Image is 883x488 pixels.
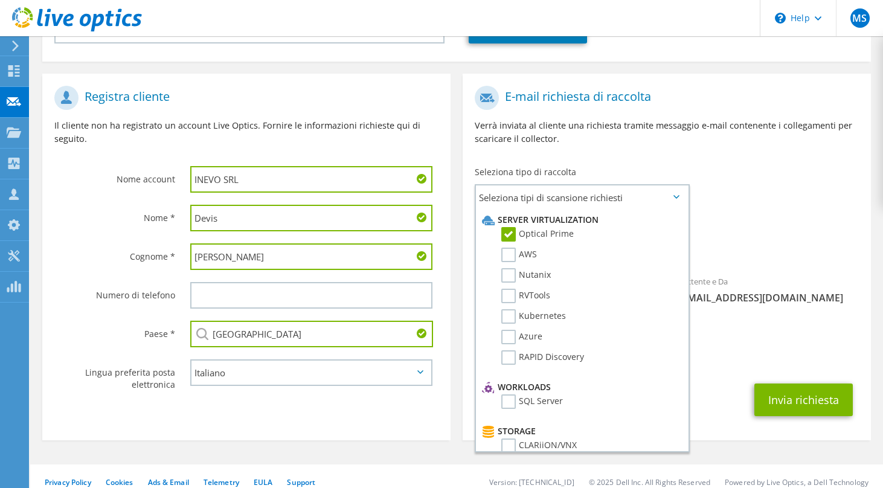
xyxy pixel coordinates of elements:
h1: E-mail richiesta di raccolta [475,86,853,110]
li: © 2025 Dell Inc. All Rights Reserved [589,477,710,487]
li: Version: [TECHNICAL_ID] [489,477,574,487]
div: Cc e Rispondi [463,330,871,371]
label: Numero di telefono [54,282,175,301]
label: Paese * [54,321,175,340]
label: RAPID Discovery [501,350,584,365]
label: Kubernetes [501,309,566,324]
a: Privacy Policy [45,477,91,487]
p: Il cliente non ha registrato un account Live Optics. Fornire le informazioni richieste qui di seg... [54,119,438,146]
label: Nome * [54,205,175,224]
li: Powered by Live Optics, a Dell Technology [725,477,869,487]
div: A [463,269,667,324]
li: Storage [479,424,682,438]
label: CLARiiON/VNX [501,438,577,453]
a: EULA [254,477,272,487]
label: AWS [501,248,537,262]
p: Verrà inviata al cliente una richiesta tramite messaggio e-mail contenente i collegamenti per sca... [475,119,859,146]
a: Ads & Email [148,477,189,487]
li: Workloads [479,380,682,394]
label: SQL Server [501,394,563,409]
div: Mittente e Da [667,269,871,310]
label: Azure [501,330,542,344]
div: Raccolte richieste [463,214,871,263]
label: Nome account [54,166,175,185]
button: Invia richiesta [754,384,853,416]
label: RVTools [501,289,550,303]
span: MS [850,8,870,28]
label: Lingua preferita posta elettronica [54,359,175,391]
a: Support [287,477,315,487]
span: Seleziona tipi di scansione richiesti [476,185,688,210]
a: Telemetry [204,477,239,487]
a: Cookies [106,477,133,487]
label: Seleziona tipo di raccolta [475,166,576,178]
h1: Registra cliente [54,86,432,110]
li: Server Virtualization [479,213,682,227]
label: Optical Prime [501,227,574,242]
svg: \n [775,13,786,24]
span: [EMAIL_ADDRESS][DOMAIN_NAME] [679,291,859,304]
label: Cognome * [54,243,175,263]
label: Nutanix [501,268,551,283]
